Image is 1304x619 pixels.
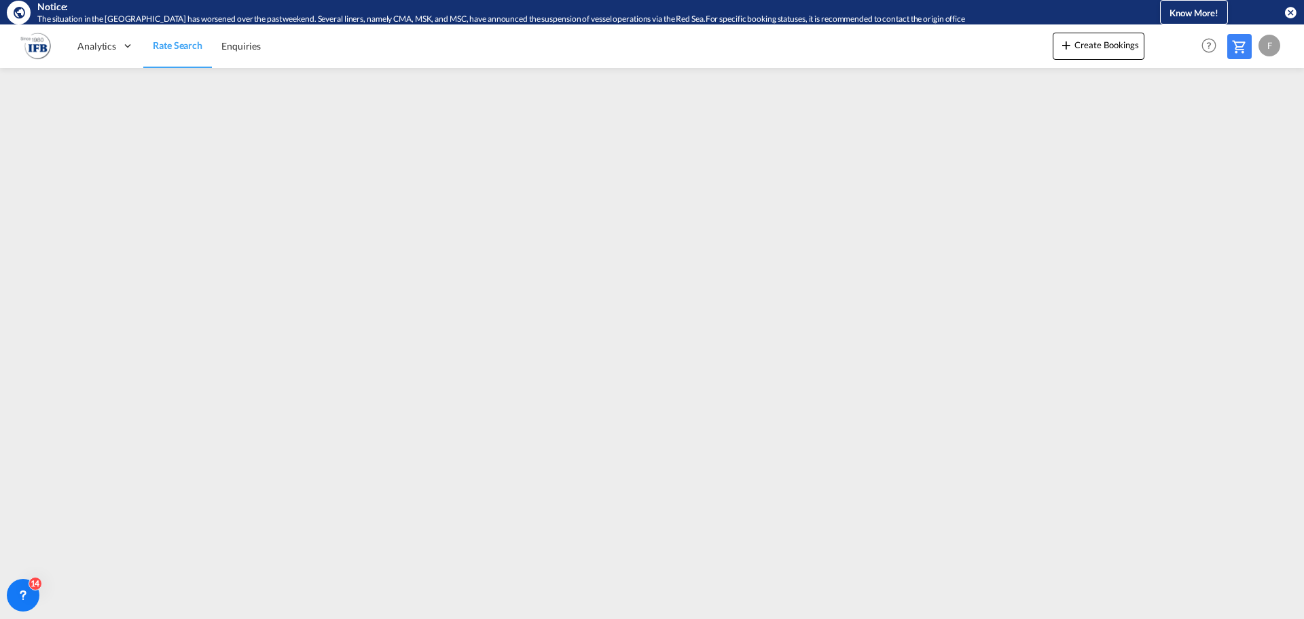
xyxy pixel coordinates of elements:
[153,39,202,51] span: Rate Search
[37,14,1104,25] div: The situation in the Red Sea has worsened over the past weekend. Several liners, namely CMA, MSK,...
[1197,34,1227,58] div: Help
[1284,5,1297,19] button: icon-close-circle
[12,5,26,19] md-icon: icon-earth
[1258,35,1280,56] div: F
[1058,37,1074,53] md-icon: icon-plus 400-fg
[68,24,143,68] div: Analytics
[143,24,212,68] a: Rate Search
[1170,7,1218,18] span: Know More!
[77,39,116,53] span: Analytics
[1053,33,1144,60] button: icon-plus 400-fgCreate Bookings
[20,31,51,61] img: b628ab10256c11eeb52753acbc15d091.png
[1197,34,1220,57] span: Help
[212,24,270,68] a: Enquiries
[221,40,261,52] span: Enquiries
